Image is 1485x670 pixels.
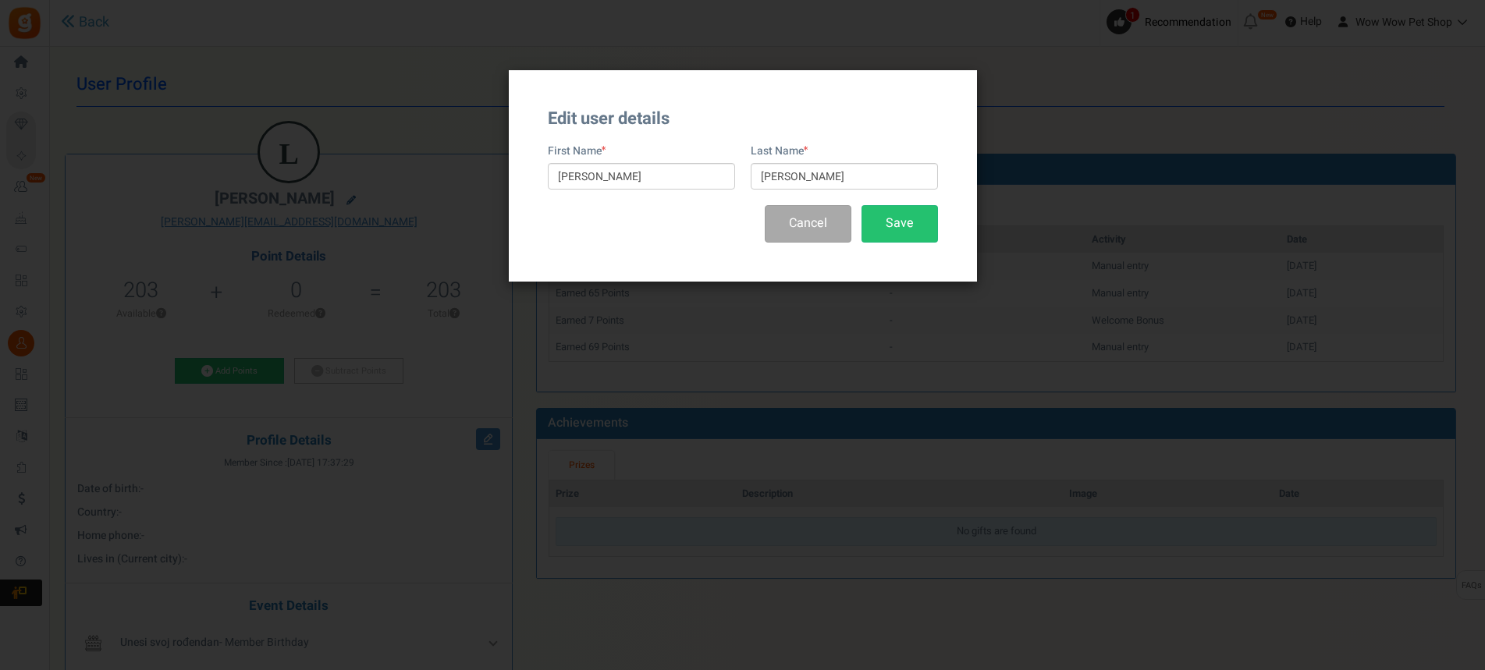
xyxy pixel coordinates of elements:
[765,205,851,242] button: Cancel
[862,205,938,242] button: Save
[751,144,804,159] label: Last Name
[548,144,602,159] label: First Name
[548,109,938,128] h3: Edit user details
